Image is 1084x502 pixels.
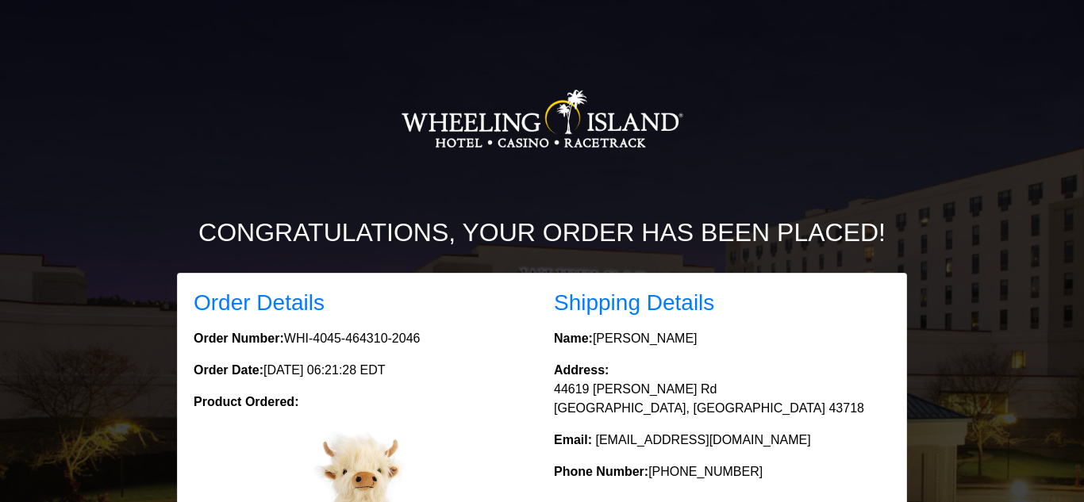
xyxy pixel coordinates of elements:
h3: Shipping Details [554,289,890,316]
h3: Order Details [194,289,530,316]
img: Logo [401,40,683,198]
p: [EMAIL_ADDRESS][DOMAIN_NAME] [554,431,890,450]
strong: Order Number: [194,331,284,345]
strong: Phone Number: [554,465,648,478]
h2: Congratulations, your order has been placed! [102,217,982,247]
p: 44619 [PERSON_NAME] Rd [GEOGRAPHIC_DATA], [GEOGRAPHIC_DATA] 43718 [554,361,890,418]
strong: Name: [554,331,593,345]
strong: Product Ordered: [194,395,298,408]
strong: Address: [554,363,609,377]
strong: Order Date: [194,363,263,377]
p: [PERSON_NAME] [554,329,890,348]
p: [DATE] 06:21:28 EDT [194,361,530,380]
strong: Email: [554,433,592,446]
p: WHI-4045-464310-2046 [194,329,530,348]
p: [PHONE_NUMBER] [554,462,890,481]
